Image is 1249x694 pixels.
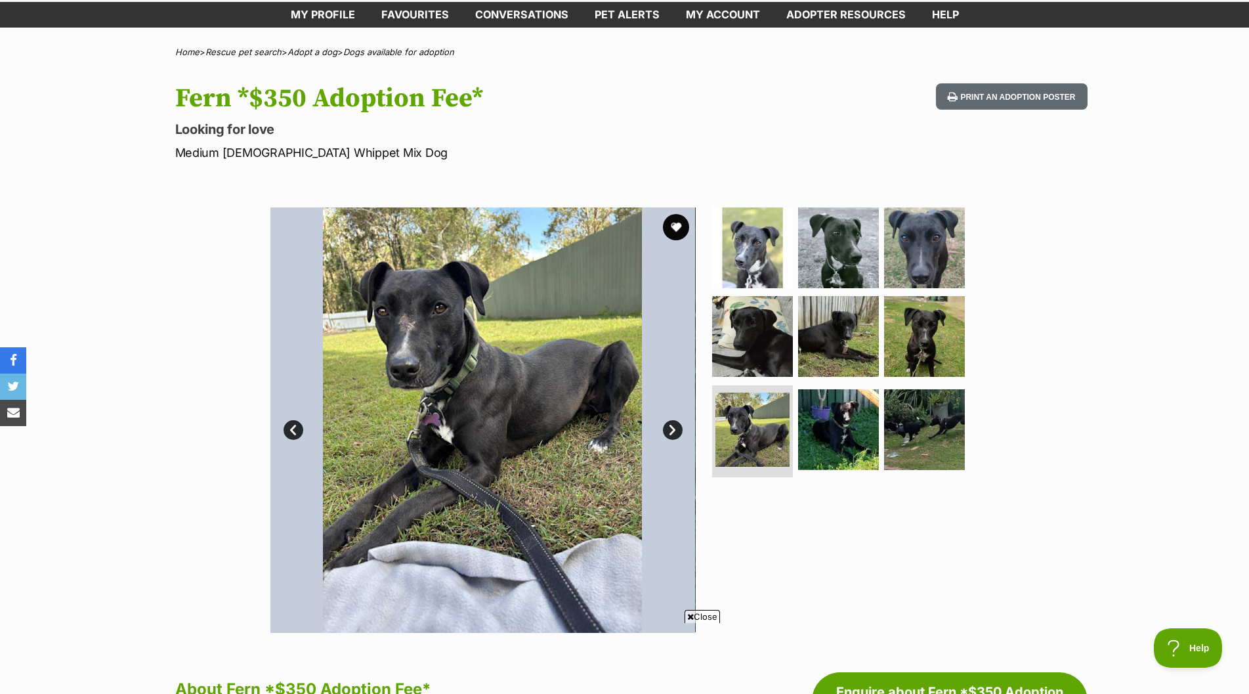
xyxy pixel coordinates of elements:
a: conversations [462,2,582,28]
a: Rescue pet search [205,47,282,57]
img: Photo of Fern *$350 Adoption Fee* [695,207,1120,633]
div: > > > [142,47,1107,57]
img: Photo of Fern *$350 Adoption Fee* [884,207,965,288]
a: Next [663,420,683,440]
a: Prev [284,420,303,440]
img: Photo of Fern *$350 Adoption Fee* [712,296,793,377]
h1: Fern *$350 Adoption Fee* [175,83,730,114]
p: Medium [DEMOGRAPHIC_DATA] Whippet Mix Dog [175,144,730,162]
p: Looking for love [175,120,730,139]
img: Photo of Fern *$350 Adoption Fee* [715,393,790,467]
img: Photo of Fern *$350 Adoption Fee* [798,389,879,470]
a: Adopt a dog [287,47,337,57]
img: Photo of Fern *$350 Adoption Fee* [884,296,965,377]
a: My profile [278,2,368,28]
a: My account [673,2,773,28]
a: Pet alerts [582,2,673,28]
img: Photo of Fern *$350 Adoption Fee* [798,296,879,377]
a: Help [919,2,972,28]
a: Home [175,47,200,57]
img: Photo of Fern *$350 Adoption Fee* [798,207,879,288]
img: Photo of Fern *$350 Adoption Fee* [270,207,695,633]
img: Photo of Fern *$350 Adoption Fee* [884,389,965,470]
span: Close [685,610,720,623]
img: Photo of Fern *$350 Adoption Fee* [712,207,793,288]
a: Dogs available for adoption [343,47,454,57]
a: Adopter resources [773,2,919,28]
iframe: Help Scout Beacon - Open [1154,628,1223,668]
a: Favourites [368,2,462,28]
button: Print an adoption poster [936,83,1087,110]
iframe: Advertisement [386,628,864,687]
button: favourite [663,214,689,240]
